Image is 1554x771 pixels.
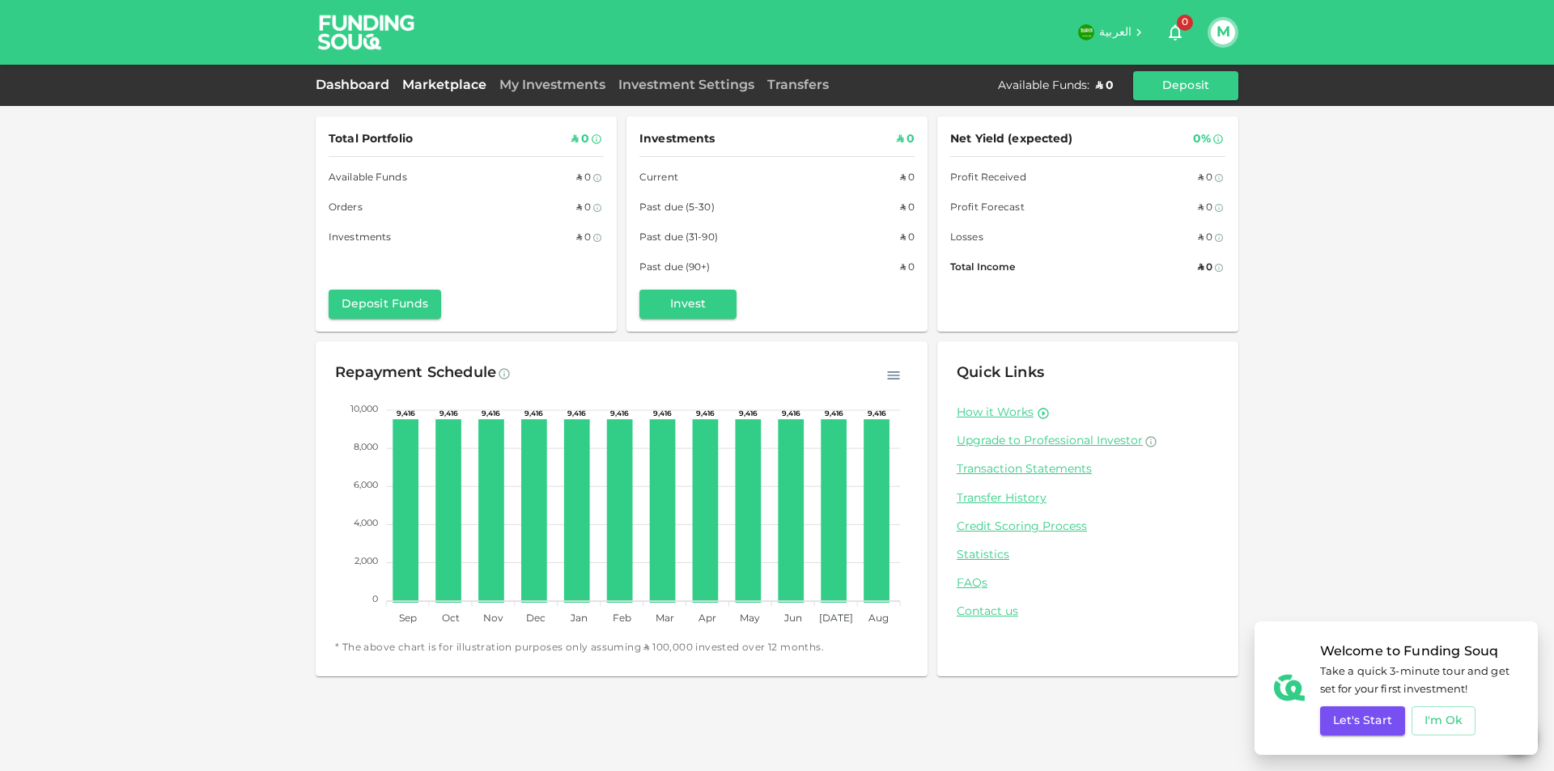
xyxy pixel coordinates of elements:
[1198,260,1212,277] div: ʢ 0
[698,614,716,624] tspan: Apr
[957,462,1219,477] a: Transaction Statements
[900,230,915,247] div: ʢ 0
[1159,16,1191,49] button: 0
[783,614,802,624] tspan: Jun
[354,443,378,451] tspan: 8,000
[900,170,915,187] div: ʢ 0
[354,481,378,489] tspan: 6,000
[1320,663,1518,701] span: Take a quick 3-minute tour and get set for your first investment!
[819,614,853,624] tspan: [DATE]
[1078,24,1094,40] img: flag-sa.b9a346574cdc8950dd34b50780441f57.svg
[570,614,588,624] tspan: Jan
[329,170,407,187] span: Available Funds
[576,200,591,217] div: ʢ 0
[957,366,1044,380] span: Quick Links
[656,614,674,624] tspan: Mar
[526,614,546,624] tspan: Dec
[868,614,889,624] tspan: Aug
[639,170,678,187] span: Current
[335,361,496,387] div: Repayment Schedule
[354,519,378,527] tspan: 4,000
[399,614,417,624] tspan: Sep
[355,557,378,566] tspan: 2,000
[740,614,760,624] tspan: May
[950,200,1025,217] span: Profit Forecast
[1198,170,1212,187] div: ʢ 0
[396,79,493,91] a: Marketplace
[957,491,1219,506] a: Transfer History
[329,200,363,217] span: Orders
[897,129,915,150] div: ʢ 0
[1096,78,1114,94] div: ʢ 0
[329,290,441,319] button: Deposit Funds
[1412,706,1476,735] button: I'm Ok
[957,434,1219,449] a: Upgrade to Professional Investor
[1133,71,1238,100] button: Deposit
[483,614,503,624] tspan: Nov
[957,548,1219,563] a: Statistics
[576,230,591,247] div: ʢ 0
[1193,129,1211,150] div: 0%
[761,79,835,91] a: Transfers
[998,78,1089,94] div: Available Funds :
[335,641,908,657] span: * The above chart is for illustration purposes only assuming ʢ 100,000 invested over 12 months.
[639,260,711,277] span: Past due (90+)
[639,290,737,319] button: Invest
[950,230,983,247] span: Losses
[1320,706,1405,735] button: Let's Start
[329,230,391,247] span: Investments
[957,435,1143,447] span: Upgrade to Professional Investor
[950,129,1073,150] span: Net Yield (expected)
[639,200,715,217] span: Past due (5-30)
[316,79,396,91] a: Dashboard
[350,405,378,413] tspan: 10,000
[1320,641,1518,663] span: Welcome to Funding Souq
[957,604,1219,620] a: Contact us
[639,230,718,247] span: Past due (31-90)
[950,170,1026,187] span: Profit Received
[1211,20,1235,44] button: M
[576,170,591,187] div: ʢ 0
[1099,27,1132,38] span: العربية
[571,129,589,150] div: ʢ 0
[1177,15,1193,31] span: 0
[639,129,715,150] span: Investments
[612,79,761,91] a: Investment Settings
[493,79,612,91] a: My Investments
[957,405,1034,421] a: How it Works
[1198,230,1212,247] div: ʢ 0
[957,576,1219,591] a: FAQs
[1198,200,1212,217] div: ʢ 0
[900,260,915,277] div: ʢ 0
[613,614,631,624] tspan: Feb
[372,595,378,604] tspan: 0
[900,200,915,217] div: ʢ 0
[442,614,460,624] tspan: Oct
[1274,672,1305,703] img: fav-icon
[329,129,413,150] span: Total Portfolio
[957,519,1219,535] a: Credit Scoring Process
[950,260,1015,277] span: Total Income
